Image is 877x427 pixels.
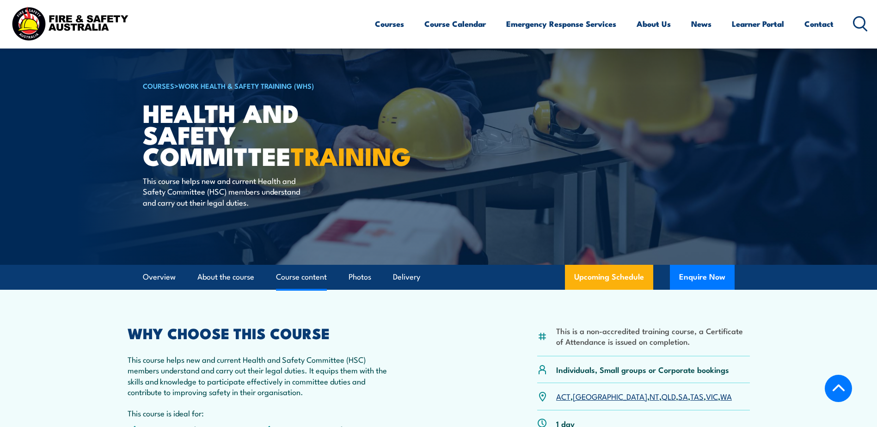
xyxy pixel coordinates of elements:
a: Overview [143,265,176,289]
a: NT [650,390,659,402]
a: TAS [690,390,704,402]
a: ACT [556,390,570,402]
p: This course helps new and current Health and Safety Committee (HSC) members understand and carry ... [143,175,312,207]
a: Emergency Response Services [506,12,616,36]
a: Learner Portal [732,12,784,36]
a: Photos [349,265,371,289]
strong: TRAINING [291,136,411,174]
p: Individuals, Small groups or Corporate bookings [556,364,729,375]
a: Work Health & Safety Training (WHS) [178,80,314,91]
a: Courses [375,12,404,36]
a: QLD [662,390,676,402]
p: , , , , , , , [556,391,732,402]
a: Course Calendar [424,12,486,36]
a: WA [720,390,732,402]
a: [GEOGRAPHIC_DATA] [573,390,647,402]
a: VIC [706,390,718,402]
a: Upcoming Schedule [565,265,653,290]
h1: Health and Safety Committee [143,102,371,166]
h6: > [143,80,371,91]
button: Enquire Now [670,265,735,290]
h2: WHY CHOOSE THIS COURSE [128,326,398,339]
a: About the course [197,265,254,289]
li: This is a non-accredited training course, a Certificate of Attendance is issued on completion. [556,325,750,347]
a: Contact [804,12,834,36]
p: This course helps new and current Health and Safety Committee (HSC) members understand and carry ... [128,354,398,397]
a: Delivery [393,265,420,289]
a: News [691,12,711,36]
p: This course is ideal for: [128,408,398,418]
a: SA [678,390,688,402]
a: About Us [637,12,671,36]
a: COURSES [143,80,174,91]
a: Course content [276,265,327,289]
